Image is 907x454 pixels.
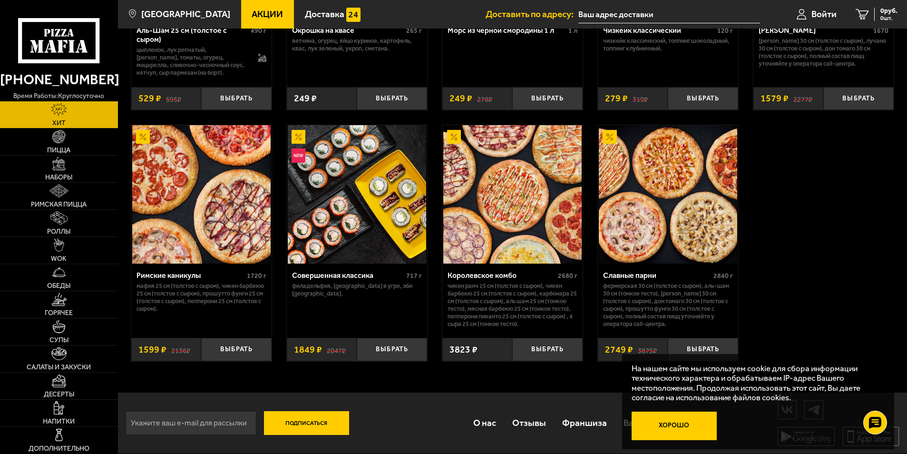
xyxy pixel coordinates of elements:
[27,364,91,371] span: Салаты и закуски
[29,445,89,452] span: Дополнительно
[632,364,879,403] p: На нашем сайте мы используем cookie для сбора информации технического характера и обрабатываем IP...
[605,345,633,355] span: 2749 ₽
[486,10,578,19] span: Доставить по адресу:
[292,282,422,297] p: Филадельфия, [GEOGRAPHIC_DATA] в угре, Эби [GEOGRAPHIC_DATA].
[448,282,577,327] p: Чикен Ранч 25 см (толстое с сыром), Чикен Барбекю 25 см (толстое с сыром), Карбонара 25 см (толст...
[406,272,422,280] span: 717 г
[638,345,657,355] s: 3875 ₽
[448,271,556,280] div: Королевское комбо
[137,46,249,77] p: цыпленок, лук репчатый, [PERSON_NAME], томаты, огурец, моцарелла, сливочно-чесночный соус, кетчуп...
[292,130,306,144] img: Акционный
[126,411,256,435] input: Укажите ваш e-mail для рассылки
[759,37,888,68] p: [PERSON_NAME] 30 см (толстое с сыром), Лучано 30 см (толстое с сыром), Дон Томаго 30 см (толстое ...
[47,228,70,235] span: Роллы
[49,337,68,344] span: Супы
[327,345,346,355] s: 2047 ₽
[603,26,715,35] div: Чизкейк классический
[598,125,738,264] a: АкционныйСлавные парни
[811,10,837,19] span: Войти
[605,94,628,103] span: 279 ₽
[201,87,272,110] button: Выбрать
[247,272,266,280] span: 1720 г
[447,130,461,144] img: Акционный
[578,6,760,23] input: Ваш адрес доставки
[668,87,738,110] button: Выбрать
[171,345,190,355] s: 2136 ₽
[615,407,671,438] a: Вакансии
[292,26,404,35] div: Окрошка на квасе
[603,282,733,327] p: Фермерская 30 см (толстое с сыром), Аль-Шам 30 см (тонкое тесто), [PERSON_NAME] 30 см (толстое с ...
[292,37,422,52] p: ветчина, огурец, яйцо куриное, картофель, квас, лук зеленый, укроп, сметана.
[357,338,427,361] button: Выбрать
[504,407,554,438] a: Отзывы
[568,27,577,35] span: 1 л
[137,26,248,44] div: Аль-Шам 25 см (толстое с сыром)
[357,87,427,110] button: Выбрать
[31,201,87,208] span: Римская пицца
[251,27,266,35] span: 490 г
[632,412,717,440] button: Хорошо
[138,94,161,103] span: 529 ₽
[717,27,733,35] span: 120 г
[346,8,361,22] img: 15daf4d41897b9f0e9f617042186c801.svg
[633,94,648,103] s: 319 ₽
[465,407,504,438] a: О нас
[823,87,894,110] button: Выбрать
[136,130,150,144] img: Акционный
[449,345,478,355] span: 3823 ₽
[880,8,897,14] span: 0 руб.
[292,148,306,163] img: Новинка
[287,125,427,264] a: АкционныйНовинкаСовершенная классика
[512,338,583,361] button: Выбрать
[47,147,70,154] span: Пицца
[603,37,733,52] p: Чизкейк классический, топпинг шоколадный, топпинг клубничный.
[449,94,472,103] span: 249 ₽
[131,125,272,264] a: АкционныйРимские каникулы
[759,26,871,35] div: [PERSON_NAME]
[201,338,272,361] button: Выбрать
[52,120,66,127] span: Хит
[554,407,615,438] a: Франшиза
[603,271,711,280] div: Славные парни
[51,256,67,262] span: WOK
[599,125,737,264] img: Славные парни
[294,345,322,355] span: 1849 ₽
[406,27,422,35] span: 265 г
[44,391,74,398] span: Десерты
[43,418,75,425] span: Напитки
[668,338,738,361] button: Выбрать
[45,310,73,316] span: Горячее
[252,10,283,19] span: Акции
[294,94,317,103] span: 249 ₽
[132,125,271,264] img: Римские каникулы
[137,282,266,313] p: Мафия 25 см (толстое с сыром), Чикен Барбекю 25 см (толстое с сыром), Прошутто Фунги 25 см (толст...
[442,125,583,264] a: АкционныйКоролевское комбо
[137,271,244,280] div: Римские каникулы
[443,125,582,264] img: Королевское комбо
[45,174,72,181] span: Наборы
[603,130,617,144] img: Акционный
[448,26,566,35] div: Морс из черной смородины 1 л
[138,345,166,355] span: 1599 ₽
[264,411,349,435] button: Подписаться
[292,271,404,280] div: Совершенная классика
[305,10,344,19] span: Доставка
[558,272,577,280] span: 2680 г
[512,87,583,110] button: Выбрать
[713,272,733,280] span: 2840 г
[166,94,181,103] s: 595 ₽
[761,94,789,103] span: 1579 ₽
[288,125,426,264] img: Совершенная классика
[793,94,812,103] s: 2277 ₽
[47,283,70,289] span: Обеды
[873,27,888,35] span: 1670
[141,10,230,19] span: [GEOGRAPHIC_DATA]
[477,94,492,103] s: 278 ₽
[880,15,897,21] span: 0 шт.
